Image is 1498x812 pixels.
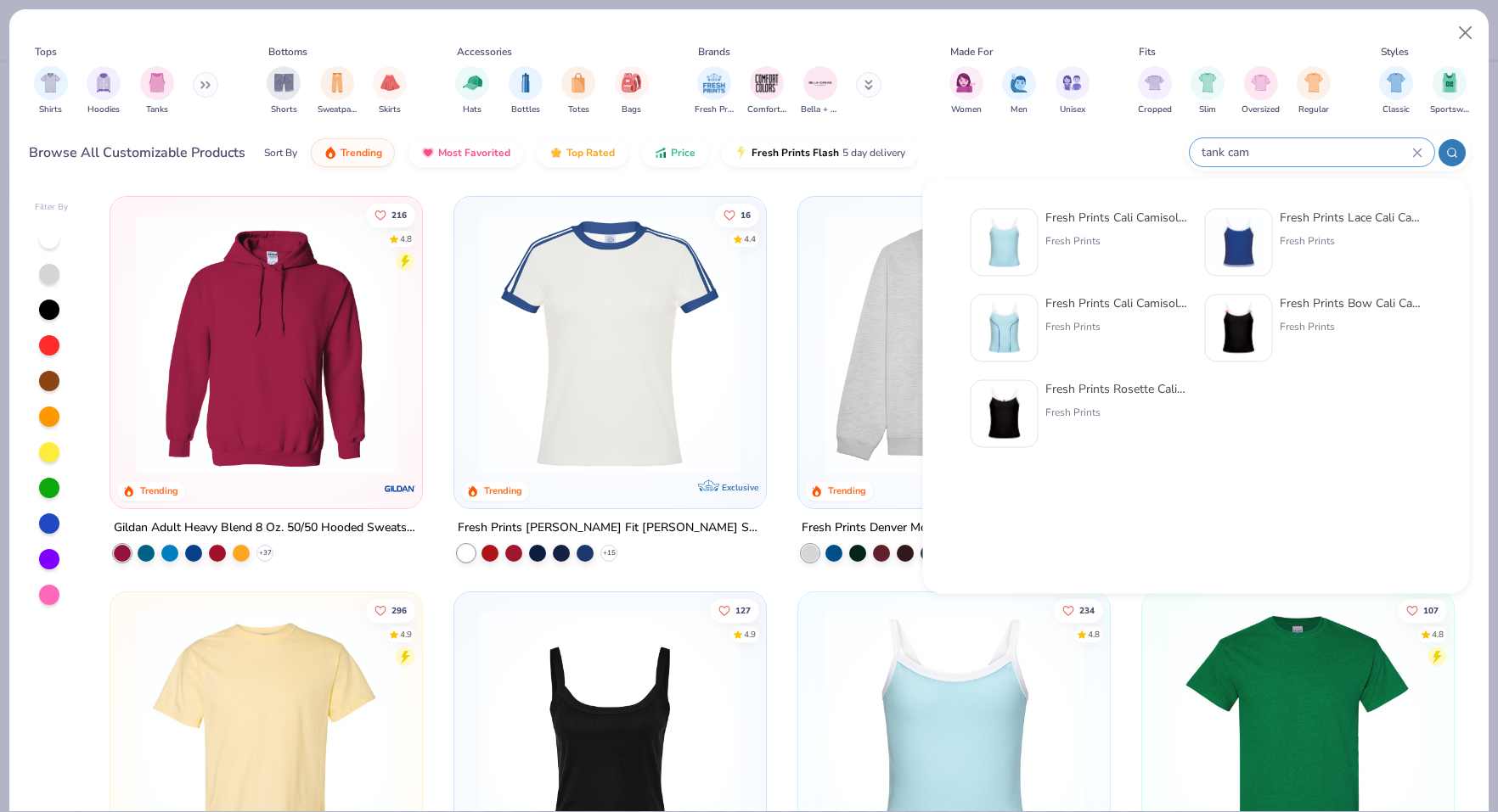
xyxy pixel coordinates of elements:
div: 4.8 [1432,628,1444,641]
img: Hoodies Image [94,73,113,92]
div: 4.8 [401,232,413,245]
img: Comfort Colors Image [754,70,780,96]
div: filter for Sweatpants [318,66,357,116]
button: Like [1054,598,1103,622]
button: Like [1398,598,1447,622]
img: c186e665-251a-47c8-98ac-0adcdfc37056 [1213,302,1265,355]
div: Fresh Prints [1280,233,1422,249]
button: Like [367,598,416,622]
div: filter for Skirts [373,66,407,116]
div: Gildan Adult Heavy Blend 8 Oz. 50/50 Hooded Sweatshirt [114,518,419,539]
button: filter button [87,66,121,116]
img: Classic Image [1387,73,1406,92]
img: Cropped Image [1145,73,1164,92]
div: filter for Fresh Prints [695,66,734,116]
button: Most Favorited [408,138,523,167]
div: Fresh Prints [PERSON_NAME] Fit [PERSON_NAME] Shirt with Stripes [458,518,763,539]
span: Tanks [146,104,168,116]
div: Styles [1381,44,1409,59]
div: Tops [35,44,57,59]
button: filter button [1056,66,1090,116]
span: Sweatpants [318,104,357,116]
img: Bottles Image [516,73,535,92]
img: e5540c4d-e74a-4e58-9a52-192fe86bec9f [471,214,749,474]
span: + 37 [259,548,272,558]
div: filter for Sportswear [1430,66,1469,116]
span: Bags [622,104,641,116]
img: Tanks Image [148,73,166,92]
div: Brands [698,44,730,59]
button: Close [1450,17,1482,49]
button: filter button [455,66,489,116]
button: filter button [1242,66,1280,116]
img: Women Image [956,73,976,92]
span: Classic [1383,104,1410,116]
div: filter for Shorts [267,66,301,116]
img: 26f378cc-43d3-41b2-ab0e-76fc05245346 [978,388,1031,440]
img: trending.gif [324,146,337,160]
span: 234 [1079,606,1095,614]
img: Sweatpants Image [328,73,346,92]
img: Men Image [1010,73,1028,92]
span: 296 [392,606,408,614]
button: filter button [1297,66,1331,116]
div: filter for Regular [1297,66,1331,116]
span: Shorts [271,104,297,116]
div: filter for Bella + Canvas [801,66,840,116]
span: Fresh Prints [695,104,734,116]
span: 16 [741,210,751,219]
img: Oversized Image [1251,73,1270,92]
span: Men [1011,104,1028,116]
img: Regular Image [1304,73,1324,92]
span: Bella + Canvas [801,104,840,116]
img: Slim Image [1198,73,1217,92]
div: filter for Oversized [1242,66,1280,116]
div: filter for Tanks [140,66,174,116]
div: Fresh Prints [1045,405,1188,420]
img: d2e93f27-f460-4e7a-bcfc-75916c5962f1 [1213,216,1265,269]
span: Most Favorited [438,146,510,160]
div: Sort By [264,145,297,160]
div: filter for Unisex [1056,66,1090,116]
button: Trending [311,138,395,167]
div: Fresh Prints Rosette Cali Camisole Top [1045,380,1188,398]
div: filter for Classic [1379,66,1413,116]
span: Regular [1298,104,1329,116]
div: 4.9 [744,628,756,641]
button: filter button [801,66,840,116]
div: filter for Hoodies [87,66,121,116]
img: a25d9891-da96-49f3-a35e-76288174bf3a [978,216,1031,269]
div: 4.8 [1088,628,1100,641]
span: Women [951,104,982,116]
span: Comfort Colors [747,104,786,116]
img: Shorts Image [274,73,294,92]
img: Bella + Canvas Image [808,70,833,96]
img: flash.gif [735,146,748,160]
button: Price [641,138,708,167]
button: Fresh Prints Flash5 day delivery [722,138,918,167]
button: filter button [747,66,786,116]
div: filter for Bottles [509,66,543,116]
span: Slim [1199,104,1216,116]
button: filter button [34,66,68,116]
div: filter for Comfort Colors [747,66,786,116]
div: filter for Cropped [1138,66,1172,116]
span: Top Rated [566,146,615,160]
span: Trending [341,146,382,160]
div: Fresh Prints [1045,319,1188,334]
button: filter button [949,66,983,116]
span: 107 [1423,606,1439,614]
img: Totes Image [569,73,588,92]
div: Fits [1139,44,1156,59]
div: filter for Men [1002,66,1036,116]
div: filter for Slim [1191,66,1225,116]
button: filter button [561,66,595,116]
button: Like [367,203,416,227]
span: Unisex [1060,104,1085,116]
div: filter for Shirts [34,66,68,116]
img: TopRated.gif [549,146,563,160]
button: filter button [373,66,407,116]
div: Fresh Prints Denver Mock Neck Heavyweight Sweatshirt [802,518,1103,539]
img: 01756b78-01f6-4cc6-8d8a-3c30c1a0c8ac [127,214,405,474]
img: Sportswear Image [1440,73,1459,92]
